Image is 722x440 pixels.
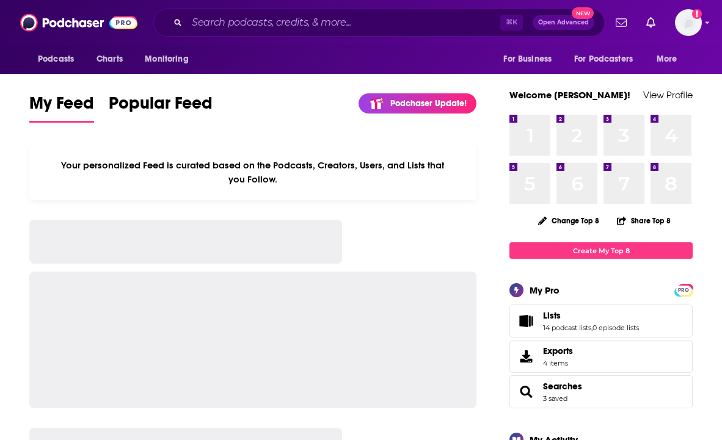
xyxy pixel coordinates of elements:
[136,48,204,71] button: open menu
[109,93,213,123] a: Popular Feed
[593,323,639,332] a: 0 episode lists
[29,93,94,121] span: My Feed
[509,242,693,259] a: Create My Top 8
[153,9,605,37] div: Search podcasts, credits, & more...
[574,51,633,68] span: For Podcasters
[657,51,677,68] span: More
[641,12,660,33] a: Show notifications dropdown
[109,93,213,121] span: Popular Feed
[29,93,94,123] a: My Feed
[675,9,702,36] img: User Profile
[543,394,567,403] a: 3 saved
[530,284,560,296] div: My Pro
[643,89,693,101] a: View Profile
[495,48,567,71] button: open menu
[531,213,607,228] button: Change Top 8
[538,20,589,26] span: Open Advanced
[29,48,90,71] button: open menu
[509,375,693,408] span: Searches
[648,48,693,71] button: open menu
[509,89,630,101] a: Welcome [PERSON_NAME]!
[543,359,573,367] span: 4 items
[543,381,582,392] a: Searches
[543,310,561,321] span: Lists
[675,9,702,36] button: Show profile menu
[611,12,632,33] a: Show notifications dropdown
[543,345,573,356] span: Exports
[692,9,702,19] svg: Add a profile image
[38,51,74,68] span: Podcasts
[591,323,593,332] span: ,
[572,7,594,19] span: New
[89,48,130,71] a: Charts
[145,51,188,68] span: Monitoring
[97,51,123,68] span: Charts
[514,312,538,330] a: Lists
[390,98,467,109] p: Podchaser Update!
[616,209,671,233] button: Share Top 8
[187,13,500,32] input: Search podcasts, credits, & more...
[500,15,523,31] span: ⌘ K
[509,305,693,337] span: Lists
[543,310,639,321] a: Lists
[676,286,691,295] span: PRO
[514,348,538,365] span: Exports
[533,15,594,30] button: Open AdvancedNew
[676,285,691,294] a: PRO
[514,383,538,400] a: Searches
[509,340,693,373] a: Exports
[29,145,476,200] div: Your personalized Feed is curated based on the Podcasts, Creators, Users, and Lists that you Follow.
[543,323,591,332] a: 14 podcast lists
[503,51,552,68] span: For Business
[675,9,702,36] span: Logged in as LBPublicity2
[566,48,651,71] button: open menu
[20,11,137,34] img: Podchaser - Follow, Share and Rate Podcasts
